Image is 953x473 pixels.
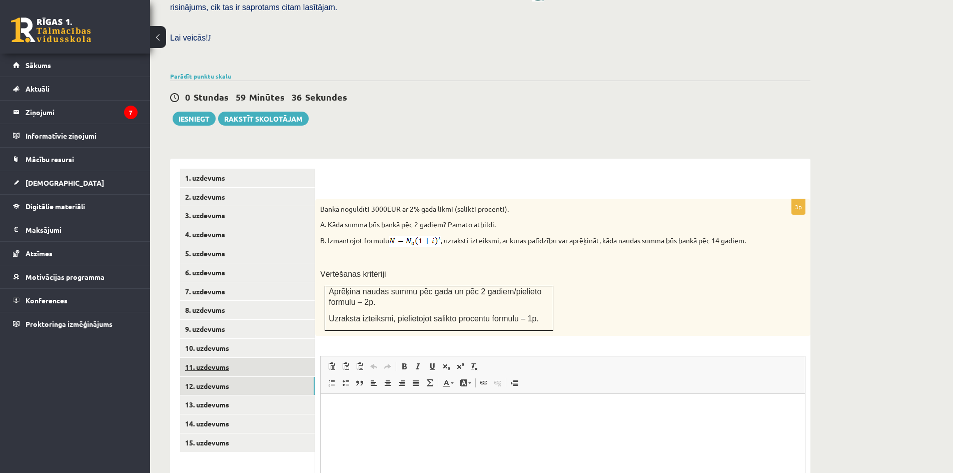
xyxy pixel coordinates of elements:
[13,312,138,335] a: Proktoringa izmēģinājums
[180,320,315,338] a: 9. uzdevums
[26,124,138,147] legend: Informatīvie ziņojumi
[180,188,315,206] a: 2. uzdevums
[381,360,395,373] a: Redo (Ctrl+Y)
[395,376,409,389] a: Align Right
[11,18,91,43] a: Rīgas 1. Tālmācības vidusskola
[26,296,68,305] span: Konferences
[194,91,229,103] span: Stundas
[13,242,138,265] a: Atzīmes
[26,178,104,187] span: [DEMOGRAPHIC_DATA]
[180,225,315,244] a: 4. uzdevums
[791,199,805,215] p: 3p
[26,155,74,164] span: Mācību resursi
[13,77,138,100] a: Aktuāli
[26,84,50,93] span: Aktuāli
[180,395,315,414] a: 13. uzdevums
[180,206,315,225] a: 3. uzdevums
[180,244,315,263] a: 5. uzdevums
[180,301,315,319] a: 8. uzdevums
[411,360,425,373] a: Italic (Ctrl+I)
[13,265,138,288] a: Motivācijas programma
[180,339,315,357] a: 10. uzdevums
[180,263,315,282] a: 6. uzdevums
[13,124,138,147] a: Informatīvie ziņojumi
[218,112,309,126] a: Rakstīt skolotājam
[180,169,315,187] a: 1. uzdevums
[249,91,285,103] span: Minūtes
[26,249,53,258] span: Atzīmes
[13,289,138,312] a: Konferences
[389,236,441,247] img: abKzNoQdn8AiC0FK4ZBNgkAAAAASUVORK5CYII=
[329,287,541,306] span: Aprēķina naudas summu pēc gada un pēc 2 gadiem/pielieto formulu – 2p.
[13,148,138,171] a: Mācību resursi
[457,376,474,389] a: Background Colour
[180,358,315,376] a: 11. uzdevums
[26,218,138,241] legend: Maksājumi
[185,91,190,103] span: 0
[26,101,138,124] legend: Ziņojumi
[13,171,138,194] a: [DEMOGRAPHIC_DATA]
[170,72,231,80] a: Parādīt punktu skalu
[397,360,411,373] a: Bold (Ctrl+B)
[381,376,395,389] a: Centre
[180,282,315,301] a: 7. uzdevums
[320,236,755,247] p: B. Izmantojot formulu , uzraksti izteiksmi, ar kuras palīdzību var aprēķināt, kāda naudas summa b...
[367,376,381,389] a: Align Left
[208,34,211,42] span: J
[423,376,437,389] a: Math
[339,360,353,373] a: Paste as plain text (Ctrl+Shift+V)
[305,91,347,103] span: Sekundes
[180,414,315,433] a: 14. uzdevums
[292,91,302,103] span: 36
[353,376,367,389] a: Block Quote
[26,272,105,281] span: Motivācijas programma
[26,319,113,328] span: Proktoringa izmēģinājums
[170,34,208,42] span: Lai veicās!
[425,360,439,373] a: Underline (Ctrl+U)
[439,360,453,373] a: Subscript
[180,377,315,395] a: 12. uzdevums
[439,376,457,389] a: Text Colour
[507,376,521,389] a: Insert Page Break for Printing
[236,91,246,103] span: 59
[491,376,505,389] a: Unlink
[180,433,315,452] a: 15. uzdevums
[467,360,481,373] a: Remove Format
[13,101,138,124] a: Ziņojumi7
[453,360,467,373] a: Superscript
[13,218,138,241] a: Maksājumi
[367,360,381,373] a: Undo (Ctrl+Z)
[13,195,138,218] a: Digitālie materiāli
[409,376,423,389] a: Justify
[26,61,51,70] span: Sākums
[26,202,85,211] span: Digitālie materiāli
[339,376,353,389] a: Insert/Remove Bulleted List
[173,112,216,126] button: Iesniegt
[320,220,755,230] p: A. Kāda summa būs bankā pēc 2 gadiem? Pamato atbildi.
[325,376,339,389] a: Insert/Remove Numbered List
[477,376,491,389] a: Link (Ctrl+K)
[320,204,755,214] p: Bankā noguldīti 3000EUR ar 2% gada likmi (salikti procenti).
[320,270,386,278] span: Vērtēšanas kritēriji
[325,360,339,373] a: Paste (Ctrl+V)
[13,54,138,77] a: Sākums
[329,314,539,323] span: Uzraksta izteiksmi, pielietojot salikto procentu formulu – 1p.
[124,106,138,119] i: 7
[353,360,367,373] a: Paste from Word
[325,181,340,189] img: Balts.jpg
